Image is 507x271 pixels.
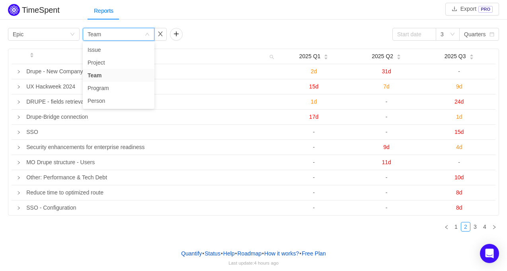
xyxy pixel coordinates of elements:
[383,144,390,150] span: 9d
[223,247,235,259] a: Help
[313,159,315,165] span: -
[13,28,23,40] div: Epic
[311,98,317,105] span: 1d
[204,247,221,259] a: Status
[17,100,21,104] i: icon: right
[181,247,202,259] a: Quantify
[386,174,388,181] span: -
[23,170,277,185] td: Other: Performance & Tech Debt
[309,83,318,90] span: 15d
[396,53,401,56] i: icon: caret-up
[83,94,154,107] li: Person
[480,244,499,263] div: Open Intercom Messenger
[23,200,277,215] td: SSO - Configuration
[17,145,21,149] i: icon: right
[456,83,462,90] span: 9d
[17,130,21,134] i: icon: right
[301,247,326,259] button: Free Plan
[324,53,328,59] div: Sort
[23,185,277,200] td: Reduce time to optimized route
[451,222,461,232] li: 1
[313,174,315,181] span: -
[17,191,21,195] i: icon: right
[221,250,223,257] span: •
[442,222,451,232] li: Previous Page
[464,28,486,40] div: Quarters
[154,28,167,41] button: icon: close
[17,176,21,180] i: icon: right
[17,161,21,165] i: icon: right
[382,159,391,165] span: 11d
[23,79,277,94] td: UX Hackweek 2024
[311,68,317,75] span: 2d
[470,222,480,232] li: 3
[299,52,321,61] span: 2025 Q1
[202,250,204,257] span: •
[454,174,464,181] span: 10d
[444,225,449,230] i: icon: left
[83,56,154,69] li: Project
[324,53,328,56] i: icon: caret-up
[313,189,315,196] span: -
[70,32,75,37] i: icon: down
[23,140,277,155] td: Security enhancements for enterprise readiness
[456,114,462,120] span: 1d
[262,250,264,257] span: •
[396,53,401,59] div: Sort
[489,222,499,232] li: Next Page
[83,69,154,82] li: Team
[237,247,262,259] a: Roadmap
[299,250,301,257] span: •
[22,6,60,14] h2: TimeSpent
[23,125,277,140] td: SSO
[456,204,462,211] span: 8d
[445,3,499,16] button: icon: downloadExportPRO
[454,129,464,135] span: 15d
[492,225,497,230] i: icon: right
[23,94,277,110] td: DRUPE - fields retrieval
[23,155,277,170] td: MO Drupe structure - Users
[29,51,34,57] div: Sort
[309,114,318,120] span: 17d
[386,129,388,135] span: -
[17,206,21,210] i: icon: right
[254,260,279,265] span: 4 hours ago
[461,222,470,231] a: 2
[489,32,494,37] i: icon: calendar
[383,83,390,90] span: 7d
[372,52,393,61] span: 2025 Q2
[458,68,460,75] span: -
[88,2,120,20] div: Reports
[30,55,34,57] i: icon: caret-down
[452,222,460,231] a: 1
[480,222,489,231] a: 4
[480,222,489,232] li: 4
[396,56,401,59] i: icon: caret-down
[17,70,21,74] i: icon: right
[17,85,21,89] i: icon: right
[23,64,277,79] td: Drupe - New Company creation and integration
[228,260,279,265] span: Last update:
[266,49,277,64] i: icon: search
[313,129,315,135] span: -
[313,144,315,150] span: -
[450,32,455,37] i: icon: down
[386,189,388,196] span: -
[313,204,315,211] span: -
[469,53,474,56] i: icon: caret-up
[30,51,34,54] i: icon: caret-up
[88,28,101,40] div: Team
[456,144,462,150] span: 4d
[386,114,388,120] span: -
[386,98,388,105] span: -
[471,222,480,231] a: 3
[264,247,299,259] button: How it works?
[23,110,277,125] td: Drupe-Bridge connection
[454,98,464,105] span: 24d
[235,250,237,257] span: •
[145,32,150,37] i: icon: down
[469,53,474,59] div: Sort
[8,4,20,16] img: Quantify logo
[456,189,462,196] span: 8d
